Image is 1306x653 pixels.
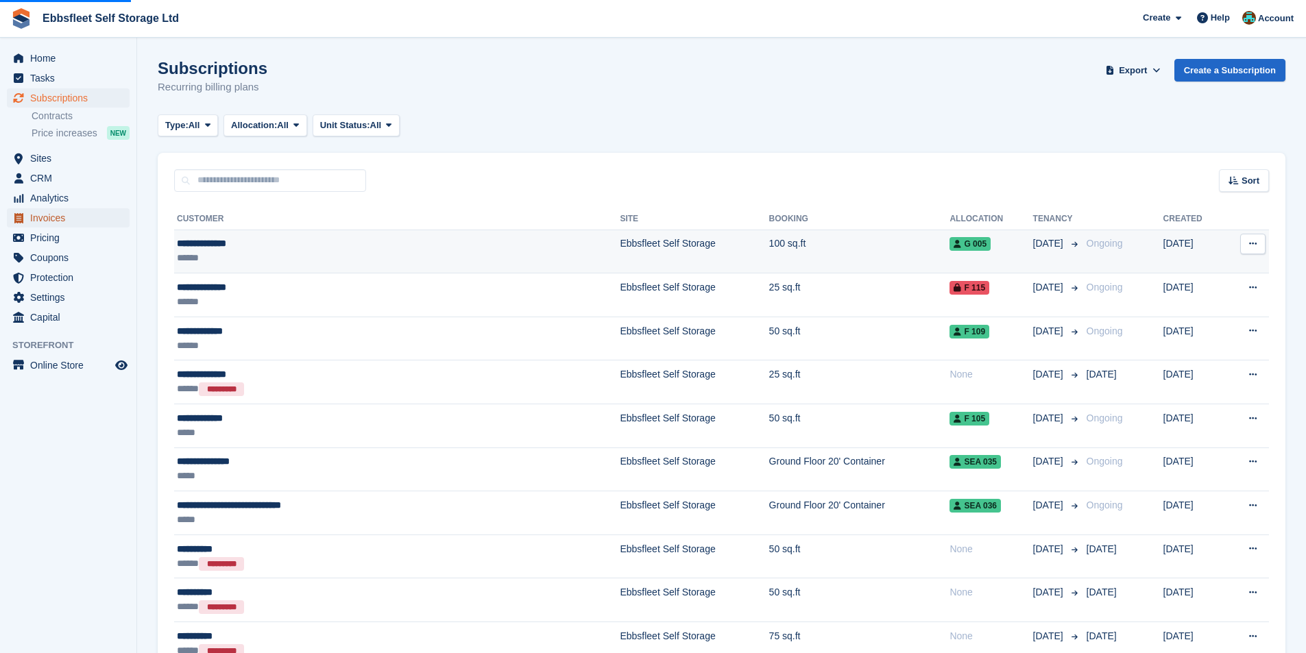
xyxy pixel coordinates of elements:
td: Ebbsfleet Self Storage [620,273,769,317]
span: All [370,119,382,132]
a: menu [7,248,130,267]
span: [DATE] [1033,280,1066,295]
td: [DATE] [1163,230,1224,273]
td: Ebbsfleet Self Storage [620,491,769,535]
td: 50 sq.ft [769,534,950,578]
td: Ground Floor 20' Container [769,491,950,535]
td: 100 sq.ft [769,230,950,273]
td: 50 sq.ft [769,404,950,448]
span: Ongoing [1087,238,1123,249]
a: Price increases NEW [32,125,130,140]
div: None [950,542,1032,556]
a: Preview store [113,357,130,373]
a: menu [7,149,130,168]
span: Ongoing [1087,412,1123,423]
span: Export [1119,64,1147,77]
button: Allocation: All [223,114,307,137]
span: Price increases [32,127,97,140]
span: [DATE] [1033,585,1066,600]
span: F 105 [950,412,989,426]
span: Create [1143,11,1170,25]
td: Ebbsfleet Self Storage [620,360,769,404]
a: menu [7,188,130,208]
span: Online Store [30,356,112,375]
span: [DATE] [1033,324,1066,338]
div: None [950,585,1032,600]
th: Booking [769,208,950,230]
a: Contracts [32,110,130,123]
span: Type: [165,119,189,132]
span: Subscriptions [30,88,112,108]
span: [DATE] [1033,367,1066,382]
a: menu [7,356,130,375]
span: F 109 [950,325,989,338]
a: menu [7,228,130,247]
span: Protection [30,268,112,287]
td: Ebbsfleet Self Storage [620,230,769,273]
span: Ongoing [1087,282,1123,293]
span: Settings [30,288,112,307]
td: Ebbsfleet Self Storage [620,317,769,360]
td: Ebbsfleet Self Storage [620,534,769,578]
td: 50 sq.ft [769,317,950,360]
td: [DATE] [1163,317,1224,360]
td: [DATE] [1163,273,1224,317]
span: [DATE] [1033,236,1066,251]
span: [DATE] [1033,411,1066,426]
th: Created [1163,208,1224,230]
span: [DATE] [1087,543,1117,554]
span: Pricing [30,228,112,247]
span: Ongoing [1087,500,1123,510]
a: menu [7,268,130,287]
span: Analytics [30,188,112,208]
div: NEW [107,126,130,140]
td: 25 sq.ft [769,273,950,317]
a: menu [7,169,130,188]
td: [DATE] [1163,534,1224,578]
a: menu [7,208,130,227]
span: All [189,119,200,132]
span: Coupons [30,248,112,267]
button: Unit Status: All [313,114,400,137]
span: Tasks [30,69,112,88]
td: Ebbsfleet Self Storage [620,404,769,448]
td: 25 sq.ft [769,360,950,404]
a: menu [7,49,130,68]
img: George Spring [1242,11,1256,25]
a: Ebbsfleet Self Storage Ltd [37,7,184,29]
td: [DATE] [1163,360,1224,404]
span: Unit Status: [320,119,370,132]
span: F 115 [950,281,989,295]
td: 50 sq.ft [769,578,950,622]
a: menu [7,308,130,327]
span: Storefront [12,338,136,352]
div: None [950,367,1032,382]
h1: Subscriptions [158,59,267,77]
span: SEA 036 [950,499,1001,513]
a: Create a Subscription [1174,59,1285,82]
td: Ebbsfleet Self Storage [620,447,769,491]
th: Site [620,208,769,230]
span: Sites [30,149,112,168]
button: Type: All [158,114,218,137]
th: Allocation [950,208,1032,230]
span: All [277,119,289,132]
span: [DATE] [1033,629,1066,643]
span: G 005 [950,237,991,251]
span: [DATE] [1033,542,1066,556]
span: Capital [30,308,112,327]
span: Ongoing [1087,325,1123,336]
span: CRM [30,169,112,188]
a: menu [7,288,130,307]
a: menu [7,69,130,88]
button: Export [1103,59,1163,82]
span: [DATE] [1087,587,1117,597]
td: [DATE] [1163,404,1224,448]
span: Invoices [30,208,112,227]
span: Ongoing [1087,456,1123,467]
img: stora-icon-8386f47178a22dfd0bd8f6a31ec36ba5ce8667c1dd55bd0f319d3a0aa187defe.svg [11,8,32,29]
span: Sort [1242,174,1259,188]
span: Account [1258,12,1294,25]
span: [DATE] [1087,369,1117,380]
span: [DATE] [1087,630,1117,641]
